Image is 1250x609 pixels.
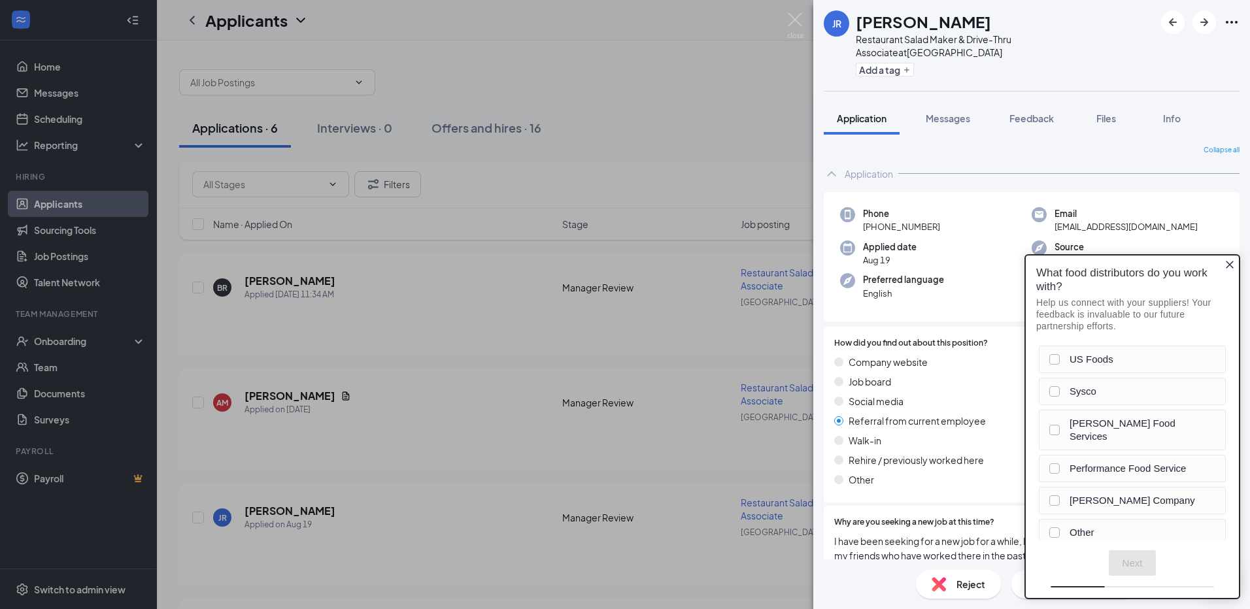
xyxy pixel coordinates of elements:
span: Messages [926,112,970,124]
span: Rehire / previously worked here [849,453,984,467]
span: I have been seeking for a new job for a while, I have heard great things about the place from my ... [834,534,1229,577]
span: Source [1055,240,1145,254]
span: [PHONE_NUMBER] [863,220,940,233]
span: Why are you seeking a new job at this time? [834,516,994,529]
div: Restaurant Salad Maker & Drive-Thru Associate at [GEOGRAPHIC_DATA] [856,33,1155,59]
span: Preferred language [863,273,944,286]
span: Other [849,472,874,487]
span: Referral from current employee [849,414,986,428]
iframe: Sprig User Feedback Dialog [1015,244,1250,609]
svg: ArrowLeftNew [1165,14,1181,30]
span: Job board [849,374,891,389]
span: English [863,287,944,300]
span: Walk-in [849,433,881,448]
span: Application [837,112,887,124]
span: Info [1163,112,1181,124]
button: ArrowLeftNew [1161,10,1185,34]
span: Files [1096,112,1116,124]
button: ArrowRight [1192,10,1216,34]
span: [EMAIL_ADDRESS][DOMAIN_NAME] [1055,220,1198,233]
h1: [PERSON_NAME] [856,10,991,33]
div: JR [832,17,841,30]
span: Company website [849,355,928,369]
button: PlusAdd a tag [856,63,914,76]
span: Reject [956,577,985,591]
span: Phone [863,207,940,220]
div: Application [845,167,893,180]
span: Applied date [863,240,917,254]
span: Aug 19 [863,254,917,267]
span: Social media [849,394,904,408]
span: How did you find out about this position? [834,337,988,350]
span: Collapse all [1204,145,1240,156]
span: Feedback [1009,112,1054,124]
span: Email [1055,207,1198,220]
svg: Ellipses [1224,14,1240,30]
svg: ArrowRight [1196,14,1212,30]
svg: Plus [903,66,911,74]
svg: ChevronUp [824,166,839,182]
